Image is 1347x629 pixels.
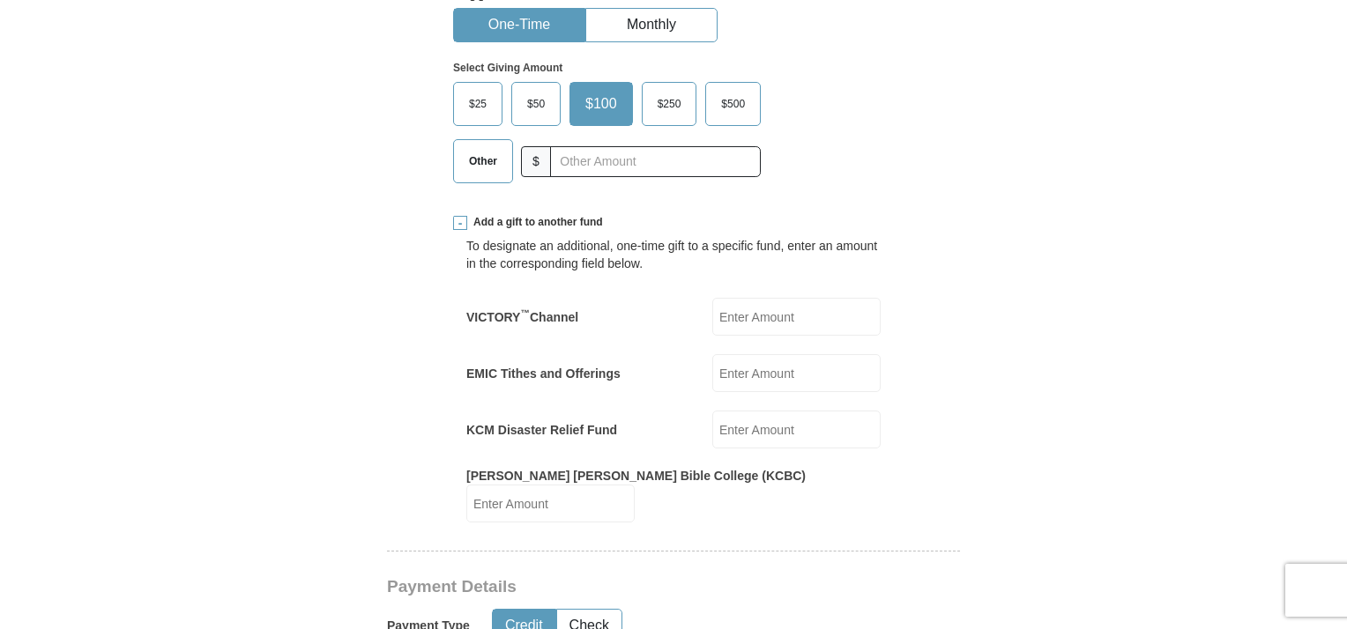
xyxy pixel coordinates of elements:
[550,146,761,177] input: Other Amount
[460,91,495,117] span: $25
[387,577,837,597] h3: Payment Details
[466,467,806,485] label: [PERSON_NAME] [PERSON_NAME] Bible College (KCBC)
[577,91,626,117] span: $100
[586,9,717,41] button: Monthly
[649,91,690,117] span: $250
[712,91,754,117] span: $500
[466,237,881,272] div: To designate an additional, one-time gift to a specific fund, enter an amount in the correspondin...
[712,298,881,336] input: Enter Amount
[466,365,621,382] label: EMIC Tithes and Offerings
[712,411,881,448] input: Enter Amount
[460,148,506,174] span: Other
[466,485,635,522] input: Enter Amount
[454,9,584,41] button: One-Time
[467,215,603,230] span: Add a gift to another fund
[453,62,562,74] strong: Select Giving Amount
[712,354,881,392] input: Enter Amount
[466,421,617,439] label: KCM Disaster Relief Fund
[520,307,530,318] sup: ™
[521,146,551,177] span: $
[466,308,578,326] label: VICTORY Channel
[518,91,554,117] span: $50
